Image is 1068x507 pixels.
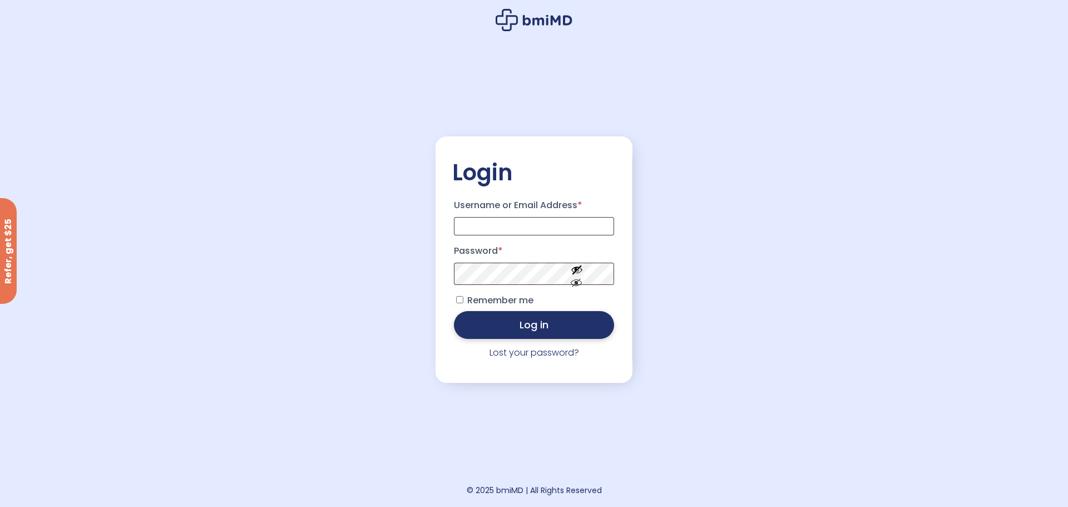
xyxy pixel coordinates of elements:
label: Password [454,242,614,260]
button: Log in [454,311,614,339]
input: Remember me [456,296,463,303]
label: Username or Email Address [454,196,614,214]
div: © 2025 bmiMD | All Rights Reserved [467,483,602,498]
button: Show password [546,254,608,293]
span: Remember me [467,294,533,307]
h2: Login [452,159,616,186]
a: Lost your password? [489,346,579,359]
